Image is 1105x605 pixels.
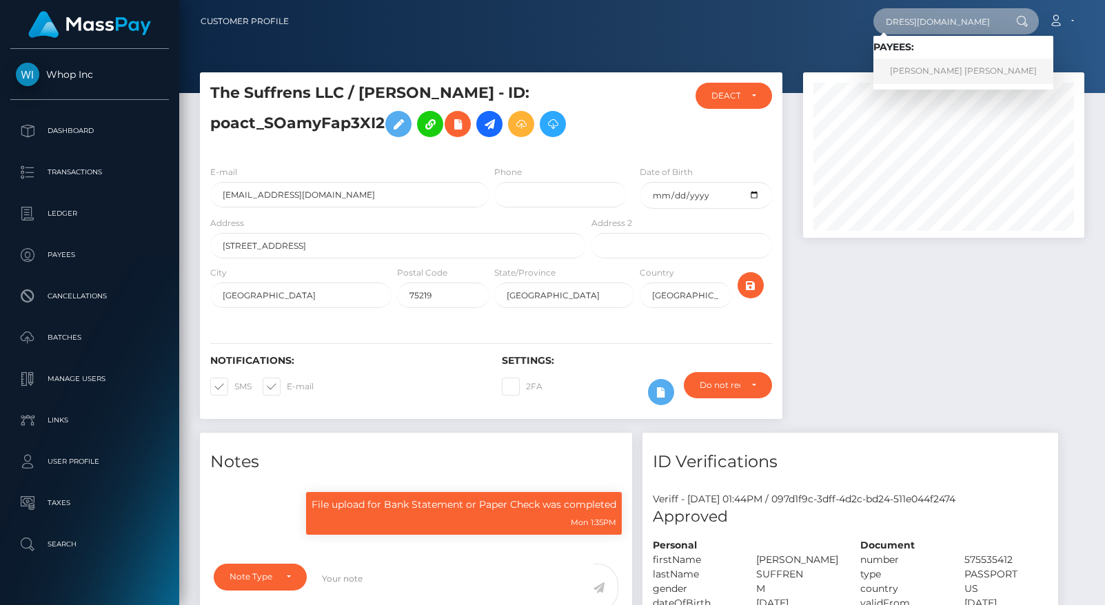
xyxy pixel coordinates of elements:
h6: Notifications: [210,355,481,367]
a: User Profile [10,444,169,479]
img: MassPay Logo [28,11,151,38]
label: Phone [494,166,522,178]
p: Search [16,534,163,555]
div: Do not require [700,380,740,391]
div: 575535412 [954,553,1058,567]
p: Transactions [16,162,163,183]
label: Address [210,217,244,229]
label: Postal Code [397,267,447,279]
label: E-mail [263,378,314,396]
label: Address 2 [591,217,632,229]
p: Taxes [16,493,163,513]
p: File upload for Bank Statement or Paper Check was completed [312,498,616,512]
h5: The Suffrens LLC / [PERSON_NAME] - ID: poact_SOamyFap3XI2 [210,83,578,144]
button: DEACTIVE [696,83,772,109]
a: Transactions [10,155,169,189]
p: Manage Users [16,369,163,389]
label: 2FA [502,378,543,396]
div: Note Type [230,571,275,582]
div: Veriff - [DATE] 01:44PM / 097d1f9c-3dff-4d2c-bd24-511e044f2474 [642,492,1058,506]
a: Initiate Payout [476,111,503,137]
div: gender [642,582,747,596]
div: US [954,582,1058,596]
button: Do not require [684,372,772,398]
div: lastName [642,567,747,582]
label: City [210,267,227,279]
a: Links [10,403,169,438]
a: Payees [10,238,169,272]
img: Whop Inc [16,63,39,86]
span: Whop Inc [10,68,169,81]
p: Links [16,410,163,431]
p: Cancellations [16,286,163,307]
p: User Profile [16,451,163,472]
div: number [850,553,954,567]
strong: Personal [653,539,697,551]
h4: Notes [210,450,622,474]
label: State/Province [494,267,556,279]
a: Manage Users [10,362,169,396]
button: Note Type [214,564,307,590]
div: type [850,567,954,582]
div: SUFFREN [746,567,850,582]
input: Search... [873,8,1003,34]
a: Search [10,527,169,562]
h6: Settings: [502,355,773,367]
p: Ledger [16,203,163,224]
h4: ID Verifications [653,450,1048,474]
div: PASSPORT [954,567,1058,582]
h6: Payees: [873,41,1053,53]
div: DEACTIVE [711,90,740,101]
strong: Document [860,539,915,551]
a: Dashboard [10,114,169,148]
div: M [746,582,850,596]
a: Customer Profile [201,7,289,36]
label: E-mail [210,166,237,178]
p: Dashboard [16,121,163,141]
div: [PERSON_NAME] [746,553,850,567]
a: Ledger [10,196,169,231]
p: Batches [16,327,163,348]
h5: Approved [653,506,1048,528]
div: country [850,582,954,596]
label: SMS [210,378,252,396]
label: Date of Birth [640,166,693,178]
a: Cancellations [10,279,169,314]
div: firstName [642,553,747,567]
a: [PERSON_NAME] [PERSON_NAME] [873,59,1053,84]
a: Batches [10,320,169,355]
a: Taxes [10,486,169,520]
p: Payees [16,245,163,265]
small: Mon 1:35PM [571,517,616,527]
label: Country [640,267,674,279]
